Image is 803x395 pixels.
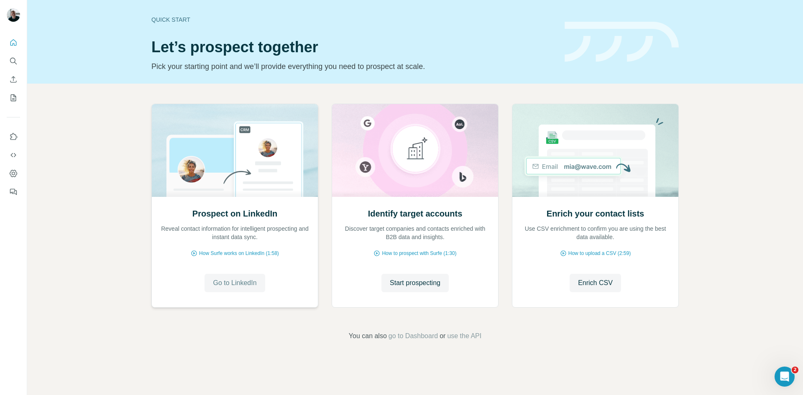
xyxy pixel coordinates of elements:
img: Identify target accounts [332,104,499,197]
p: Discover target companies and contacts enriched with B2B data and insights. [340,224,490,241]
button: My lists [7,90,20,105]
button: Use Surfe API [7,148,20,163]
span: How Surfe works on LinkedIn (1:58) [199,250,279,257]
button: go to Dashboard [389,331,438,341]
p: Use CSV enrichment to confirm you are using the best data available. [521,224,670,241]
img: banner [565,22,679,62]
button: Go to LinkedIn [205,274,265,292]
h1: Let’s prospect together [151,39,555,56]
button: Feedback [7,184,20,199]
button: Dashboard [7,166,20,181]
span: 2 [792,367,798,373]
p: Reveal contact information for intelligent prospecting and instant data sync. [160,224,309,241]
span: or [440,331,445,341]
span: How to upload a CSV (2:59) [568,250,631,257]
span: Start prospecting [390,278,440,288]
h2: Identify target accounts [368,208,463,219]
div: Quick start [151,15,555,24]
img: Enrich your contact lists [512,104,679,197]
button: use the API [447,331,481,341]
p: Pick your starting point and we’ll provide everything you need to prospect at scale. [151,61,555,72]
button: Start prospecting [381,274,449,292]
span: How to prospect with Surfe (1:30) [382,250,456,257]
h2: Enrich your contact lists [547,208,644,219]
span: Enrich CSV [578,278,613,288]
img: Avatar [7,8,20,22]
iframe: Intercom live chat [775,367,795,387]
img: Prospect on LinkedIn [151,104,318,197]
button: Enrich CSV [570,274,621,292]
button: Use Surfe on LinkedIn [7,129,20,144]
h2: Prospect on LinkedIn [192,208,277,219]
button: Quick start [7,35,20,50]
button: Enrich CSV [7,72,20,87]
span: Go to LinkedIn [213,278,256,288]
span: You can also [349,331,387,341]
button: Search [7,54,20,69]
